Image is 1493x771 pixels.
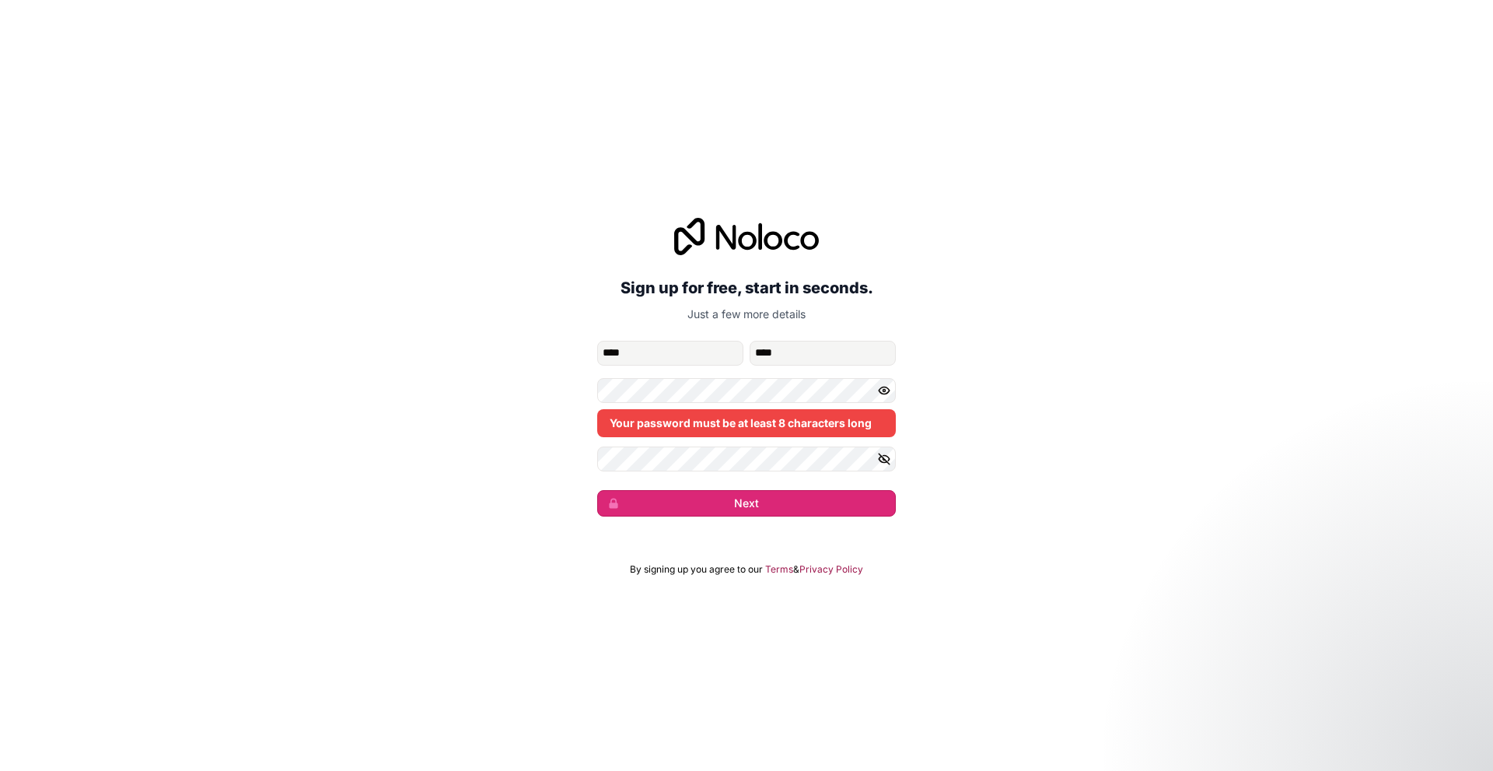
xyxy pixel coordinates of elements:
a: Privacy Policy [799,563,863,576]
div: Your password must be at least 8 characters long [597,409,896,437]
a: Terms [765,563,793,576]
span: & [793,563,799,576]
input: given-name [597,341,743,366]
h2: Sign up for free, start in seconds. [597,274,896,302]
p: Just a few more details [597,307,896,322]
input: family-name [750,341,896,366]
input: Confirm password [597,447,896,471]
span: By signing up you agree to our [630,563,763,576]
iframe: Intercom notifications message [1182,654,1493,763]
input: Password [597,378,896,403]
button: Next [597,490,896,517]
